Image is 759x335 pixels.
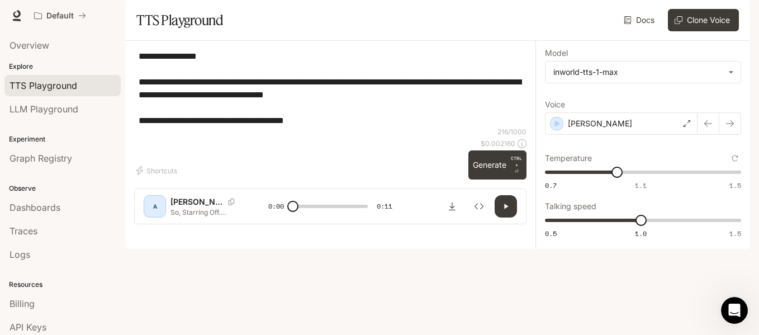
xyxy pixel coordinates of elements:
button: All workspaces [29,4,91,27]
p: So, Starring Off. [PERSON_NAME] would be Super Heavyweight Class Fighter, slightly lighter than [... [170,207,241,217]
span: 0.7 [545,181,557,190]
a: Docs [622,9,659,31]
p: CTRL + [511,155,522,168]
iframe: Intercom live chat [721,297,748,324]
span: 0:11 [377,201,392,212]
div: inworld-tts-1-max [553,67,723,78]
p: [PERSON_NAME] [170,196,224,207]
span: 1.0 [635,229,647,238]
p: 216 / 1000 [497,127,526,136]
button: Download audio [441,195,463,218]
p: Default [46,11,74,21]
button: Inspect [468,195,490,218]
p: [PERSON_NAME] [568,118,632,129]
button: Shortcuts [134,162,182,180]
button: Copy Voice ID [224,199,239,205]
h1: TTS Playground [136,9,223,31]
button: Reset to default [729,152,741,164]
button: GenerateCTRL +⏎ [468,150,526,180]
p: Temperature [545,154,592,162]
div: A [146,197,164,215]
button: Clone Voice [668,9,739,31]
span: 1.5 [729,181,741,190]
span: 1.5 [729,229,741,238]
p: Model [545,49,568,57]
p: Talking speed [545,202,596,210]
div: inworld-tts-1-max [545,62,741,83]
p: Voice [545,101,565,108]
p: ⏎ [511,155,522,175]
span: 1.1 [635,181,647,190]
span: 0.5 [545,229,557,238]
span: 0:00 [268,201,284,212]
